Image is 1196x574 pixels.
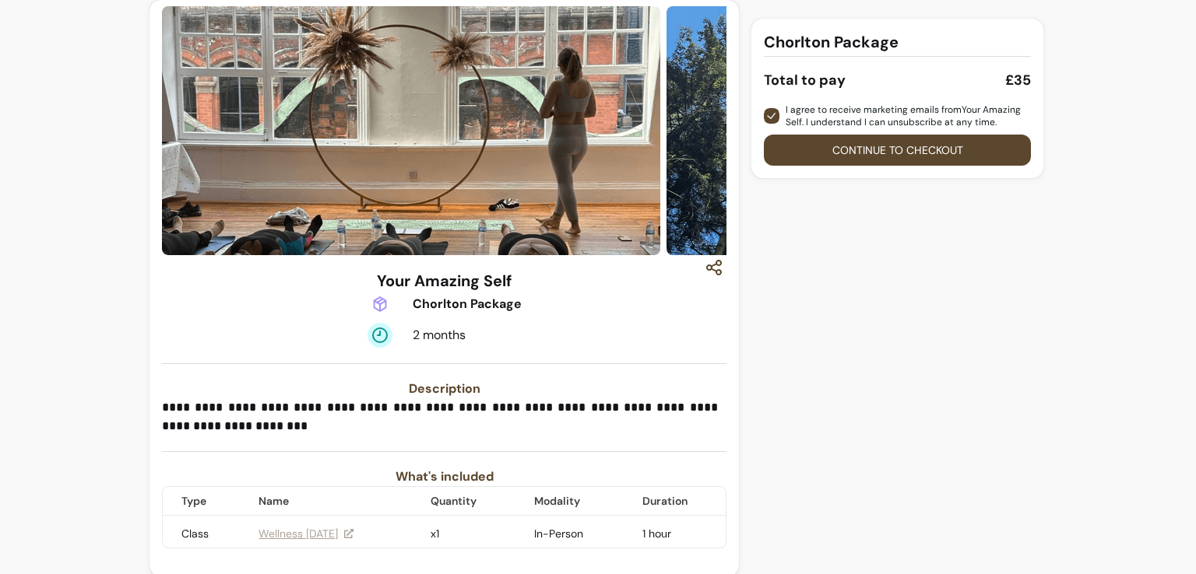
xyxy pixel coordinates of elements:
th: Name [240,487,412,516]
th: Modality [515,487,624,516]
span: 1 hour [642,527,671,541]
span: In-Person [534,527,583,541]
h3: What's included [162,467,726,486]
th: Quantity [412,487,515,516]
img: https://d22cr2pskkweo8.cloudfront.net/58c5170a-3480-4fbe-bbd2-efcc2956c6bd [162,6,660,255]
div: Chorlton Package [413,295,522,313]
div: £35 [1005,69,1031,91]
h3: Your Amazing Self [377,270,512,292]
th: Type [163,487,240,516]
div: 2 months [413,326,489,345]
h3: Chorlton Package [764,31,899,53]
a: Wellness [DATE] [259,526,354,541]
span: x1 [431,527,439,541]
h3: Description [162,380,726,398]
span: Class [181,527,209,541]
th: Duration [624,487,726,516]
img: https://d22cr2pskkweo8.cloudfront.net/11aee753-1111-4f05-854f-fd43b07d61ab [667,6,1165,255]
div: Total to pay [764,69,846,91]
button: Continue to checkout [764,135,1031,166]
